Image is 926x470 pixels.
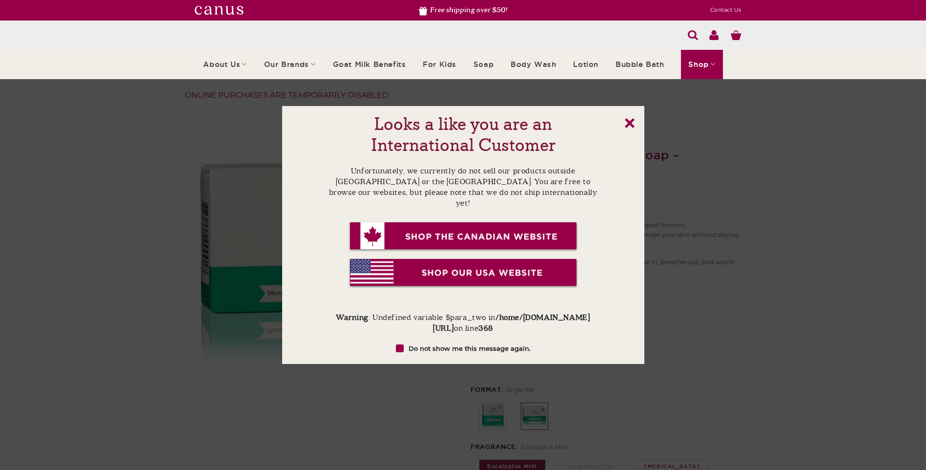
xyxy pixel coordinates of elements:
[433,313,590,333] b: /home/[DOMAIN_NAME][URL]
[348,221,578,252] img: int_ca_btn.png
[573,51,598,78] a: Lotion
[348,258,578,289] img: int_us_btn.png
[616,51,664,78] a: Bubble Bath
[326,343,600,353] label: Do not show me this message again.
[625,118,635,128] a: x
[336,313,368,322] b: Warning
[326,301,600,334] p: : Undefined variable $para_two in on line
[511,51,556,78] a: Body Wash
[264,50,316,79] a: Our Brands
[333,51,406,78] a: Goat Milk Benefits
[473,51,494,78] a: Soap
[688,25,699,45] a: Search
[423,51,456,78] a: For Kids
[478,323,493,333] b: 368
[195,6,244,14] img: canutswhite.svg
[326,114,600,156] h2: Looks a like you are an International Customer
[203,50,247,79] a: About Us
[710,3,741,17] a: Contact Us
[681,50,722,79] a: Shop
[419,4,507,17] li: Free shipping over $50!
[326,166,600,209] p: Unfortunately, we currently do not sell our products outside [GEOGRAPHIC_DATA] or the [GEOGRAPHIC...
